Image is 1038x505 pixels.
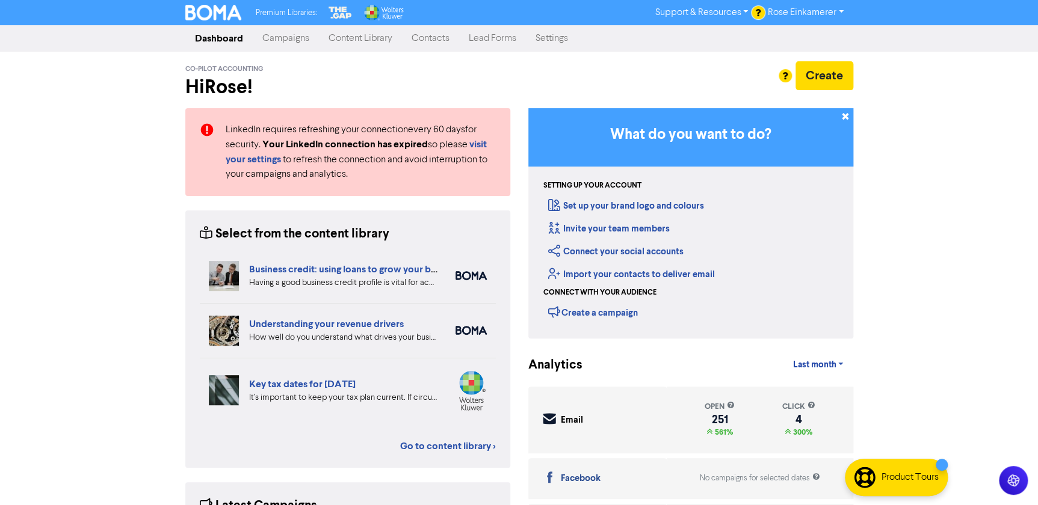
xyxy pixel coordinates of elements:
[456,370,487,411] img: wolters_kluwer
[548,303,638,321] div: Create a campaign
[400,439,496,453] a: Go to content library >
[705,401,735,412] div: open
[249,277,437,289] div: Having a good business credit profile is vital for accessing routes to funding. We look at six di...
[712,427,733,437] span: 561%
[262,138,428,150] strong: Your LinkedIn connection has expired
[327,5,353,20] img: The Gap
[528,356,567,375] div: Analytics
[548,269,715,280] a: Import your contacts to deliver email
[887,375,1038,505] iframe: Chat Widget
[548,246,684,257] a: Connect your social accounts
[783,353,853,377] a: Last month
[526,26,578,50] a: Settings
[782,415,815,424] div: 4
[402,26,459,50] a: Contacts
[795,61,853,90] button: Create
[185,5,242,20] img: BOMA Logo
[546,126,835,144] h3: What do you want to do?
[459,26,526,50] a: Lead Forms
[791,427,812,437] span: 300%
[363,5,404,20] img: Wolters Kluwer
[249,391,437,404] div: It’s important to keep your tax plan current. If circumstances change for your business, we need ...
[543,287,656,298] div: Connect with your audience
[226,140,487,165] a: visit your settings
[256,9,317,17] span: Premium Libraries:
[548,200,704,212] a: Set up your brand logo and colours
[185,76,510,99] h2: Hi Rose !
[249,378,356,390] a: Key tax dates for [DATE]
[758,3,853,22] a: Rose Einkamerer
[705,415,735,424] div: 251
[792,360,836,370] span: Last month
[561,414,583,427] div: Email
[543,180,641,191] div: Setting up your account
[200,225,389,243] div: Select from the content library
[456,271,487,280] img: boma
[561,472,601,486] div: Facebook
[456,326,487,335] img: boma_accounting
[217,123,505,182] div: LinkedIn requires refreshing your connection every 60 days for security. so please to refresh the...
[253,26,319,50] a: Campaigns
[548,223,670,234] a: Invite your team members
[528,108,853,338] div: Getting Started in BOMA
[249,318,404,330] a: Understanding your revenue drivers
[319,26,402,50] a: Content Library
[249,331,437,344] div: How well do you understand what drives your business revenue? We can help you review your numbers...
[782,401,815,412] div: click
[249,263,462,275] a: Business credit: using loans to grow your business
[185,26,253,50] a: Dashboard
[185,65,264,73] span: Co-Pilot Accounting
[700,473,820,484] div: No campaigns for selected dates
[645,3,758,22] a: Support & Resources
